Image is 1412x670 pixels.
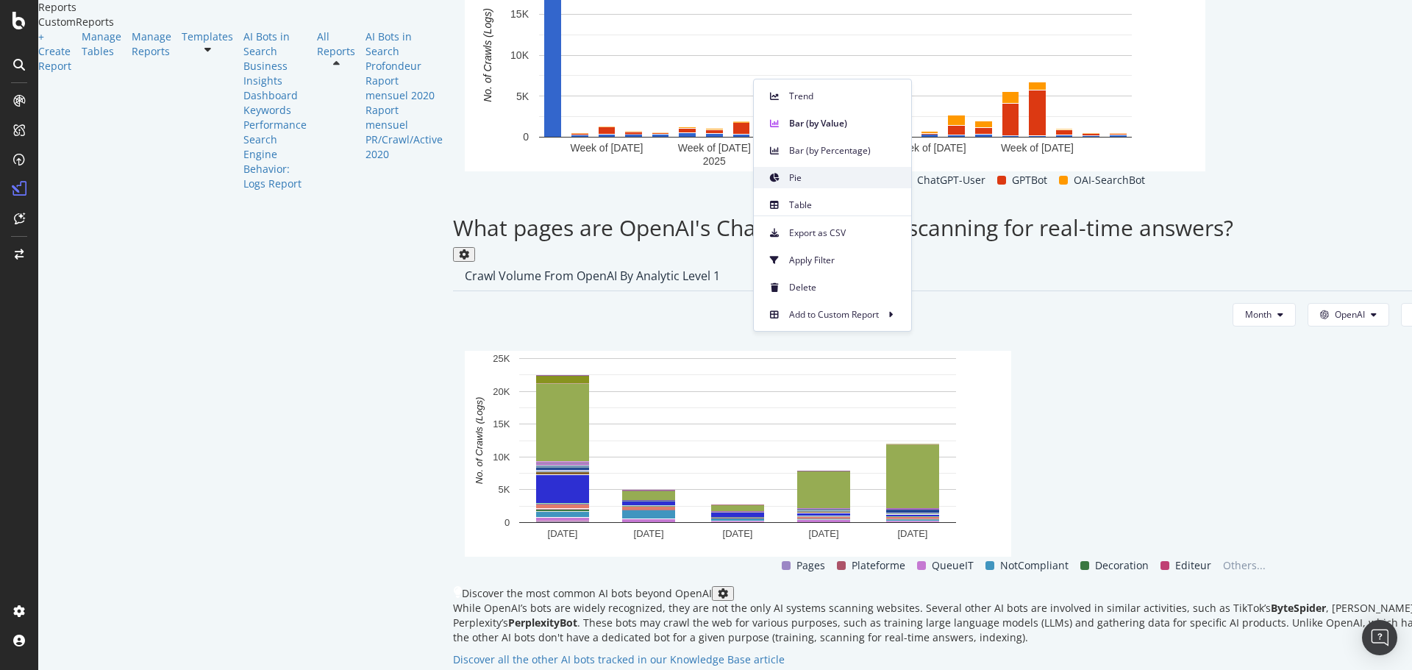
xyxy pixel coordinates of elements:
[82,29,121,59] a: Manage Tables
[1335,308,1365,321] span: OpenAI
[493,451,510,462] text: 10K
[789,90,899,103] span: Trend
[917,171,985,189] span: ChatGPT-User
[932,557,974,574] span: QueueIT
[1271,601,1326,615] strong: ByteSpider
[510,49,529,61] text: 10K
[516,90,529,101] text: 5K
[1001,142,1074,154] text: Week of [DATE]
[366,29,443,59] a: AI Bots in Search
[789,281,899,294] span: Delete
[462,586,712,601] div: Discover the most common AI bots beyond OpenAI
[523,131,529,143] text: 0
[317,29,355,59] a: All Reports
[453,652,785,666] a: Discover all the other AI bots tracked in our Knowledge Base article
[482,8,493,102] text: No. of Crawls (Logs)
[1245,308,1272,321] span: Month
[678,142,751,154] text: Week of [DATE]
[510,8,529,20] text: 15K
[789,308,879,321] span: Add to Custom Report
[493,418,510,430] text: 15K
[1217,557,1272,574] span: Others...
[898,528,928,539] text: [DATE]
[789,117,899,130] span: Bar (by Value)
[465,351,1011,557] svg: A chart.
[718,588,728,599] div: gear
[1175,557,1211,574] span: Editeur
[366,59,443,74] a: Profondeur
[504,517,510,528] text: 0
[493,353,510,364] text: 25K
[703,155,726,167] text: 2025
[1012,171,1047,189] span: GPTBot
[894,142,966,154] text: Week of [DATE]
[474,396,485,483] text: No. of Crawls (Logs)
[789,144,899,157] span: Bar (by Percentage)
[789,227,899,240] span: Export as CSV
[789,171,899,185] span: Pie
[1074,171,1145,189] span: OAI-SearchBot
[634,528,664,539] text: [DATE]
[1233,303,1296,327] button: Month
[38,15,453,29] div: CustomReports
[852,557,905,574] span: Plateforme
[243,103,307,132] a: Keywords Performance
[789,199,899,212] span: Table
[465,268,720,283] div: Crawl Volume from OpenAI by analytic Level 1
[243,59,307,103] a: Business Insights Dashboard
[243,29,307,59] a: AI Bots in Search
[548,528,578,539] text: [DATE]
[789,254,899,267] span: Apply Filter
[508,616,577,630] strong: PerplexityBot
[366,74,443,103] a: Raport mensuel 2020
[132,29,171,59] a: Manage Reports
[1000,557,1069,574] span: NotCompliant
[723,528,753,539] text: [DATE]
[1362,620,1397,655] div: Open Intercom Messenger
[1308,303,1389,327] button: OpenAI
[809,528,839,539] text: [DATE]
[366,103,443,162] a: Raport mensuel PR/Crawl/Active 2020
[796,557,825,574] span: Pages
[243,132,307,191] a: Search Engine Behavior: Logs Report
[570,142,643,154] text: Week of [DATE]
[498,484,510,495] text: 5K
[38,29,71,74] a: + Create Report
[1095,557,1149,574] span: Decoration
[493,385,510,396] text: 20K
[459,249,469,260] div: gear
[182,29,233,44] a: Templates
